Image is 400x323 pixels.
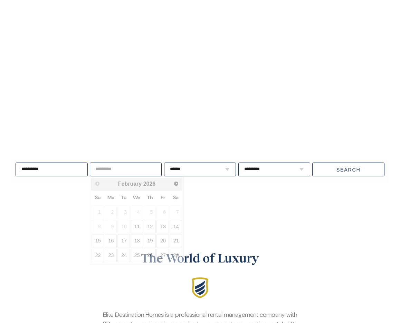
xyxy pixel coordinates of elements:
[170,220,182,234] a: 14
[173,181,179,186] span: Next
[92,249,104,262] a: 22
[144,220,156,234] a: 12
[161,194,165,201] span: Friday
[173,194,179,201] span: Saturday
[92,234,104,248] a: 15
[131,249,143,262] a: 25
[147,194,153,201] span: Thursday
[105,249,117,262] a: 23
[171,179,181,189] a: Next
[170,234,182,248] a: 21
[95,194,101,201] span: Sunday
[131,234,143,248] a: 18
[118,181,142,187] span: February
[133,194,140,201] span: Wednesday
[170,249,182,262] a: 28
[144,234,156,248] a: 19
[156,234,169,248] a: 20
[121,194,126,201] span: Tuesday
[15,136,166,153] span: Live well, travel often.
[144,249,156,262] a: 26
[117,249,130,262] a: 24
[312,163,384,176] button: Search
[103,248,297,267] p: The World of Luxury
[156,220,169,234] a: 13
[107,194,114,201] span: Monday
[117,234,130,248] a: 17
[143,181,156,187] span: 2026
[105,234,117,248] a: 16
[156,249,169,262] a: 27
[131,220,143,234] a: 11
